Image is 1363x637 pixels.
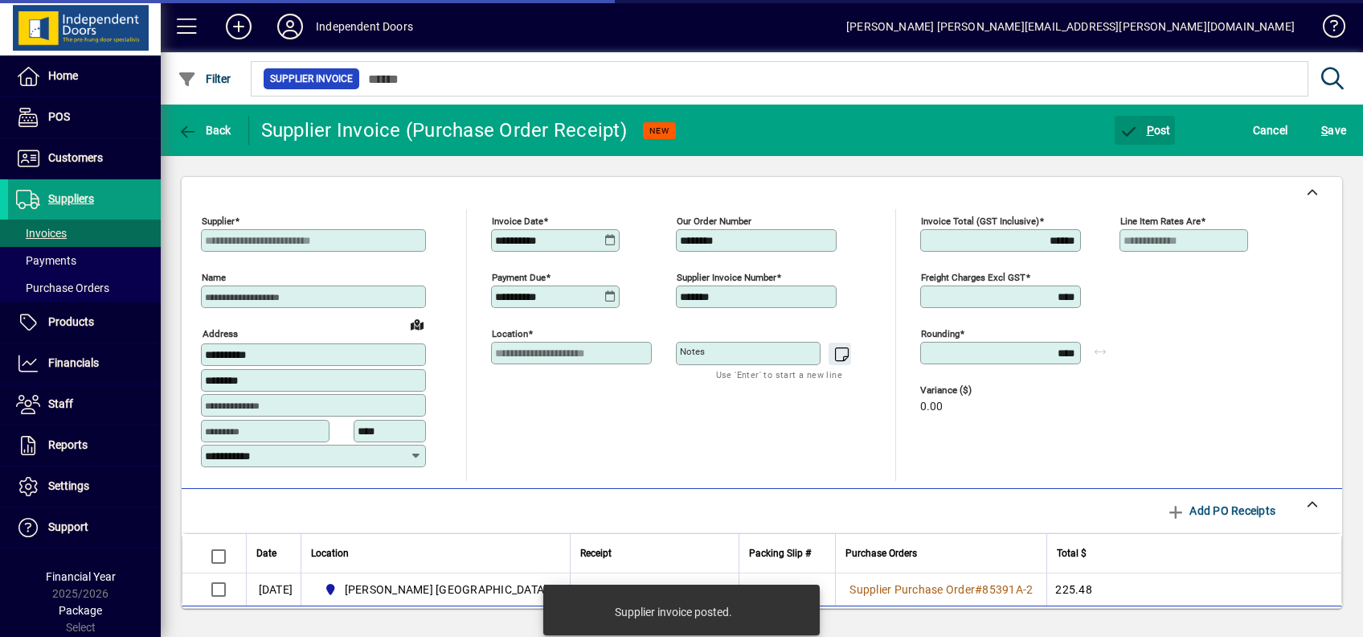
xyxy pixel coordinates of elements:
[1249,116,1292,145] button: Cancel
[921,216,1039,227] mat-label: Invoice Total (GST inclusive)
[178,124,231,137] span: Back
[716,365,842,384] mat-hint: Use 'Enter' to start a new line
[8,220,161,247] a: Invoices
[975,583,982,596] span: #
[677,272,776,283] mat-label: Supplier invoice number
[1057,545,1087,562] span: Total $
[8,97,161,138] a: POS
[846,14,1295,39] div: [PERSON_NAME] [PERSON_NAME][EMAIL_ADDRESS][PERSON_NAME][DOMAIN_NAME]
[739,573,835,606] td: OR86071
[1147,124,1154,137] span: P
[16,227,67,240] span: Invoices
[345,582,548,598] span: [PERSON_NAME] [GEOGRAPHIC_DATA]
[316,14,413,39] div: Independent Doors
[174,116,235,145] button: Back
[680,346,705,357] mat-label: Notes
[1317,116,1350,145] button: Save
[492,272,546,283] mat-label: Payment due
[920,385,1017,396] span: Variance ($)
[256,545,291,562] div: Date
[317,580,554,599] span: Cromwell Central Otago
[8,425,161,466] a: Reports
[492,328,528,339] mat-label: Location
[1321,124,1328,137] span: S
[8,274,161,302] a: Purchase Orders
[1166,498,1275,524] span: Add PO Receipts
[311,545,349,562] span: Location
[920,401,943,413] span: 0.00
[844,581,1038,598] a: Supplier Purchase Order#85391A-2
[48,520,88,533] span: Support
[16,254,76,267] span: Payments
[48,110,70,123] span: POS
[174,64,235,93] button: Filter
[59,604,102,617] span: Package
[48,192,94,205] span: Suppliers
[749,545,811,562] span: Packing Slip #
[264,12,316,41] button: Profile
[48,151,103,164] span: Customers
[1115,116,1175,145] button: Post
[982,583,1033,596] span: 85391A-2
[921,272,1025,283] mat-label: Freight charges excl GST
[921,328,960,339] mat-label: Rounding
[213,12,264,41] button: Add
[8,384,161,425] a: Staff
[677,216,751,227] mat-label: Our order number
[202,272,226,283] mat-label: Name
[256,545,276,562] span: Date
[492,216,543,227] mat-label: Invoice date
[1160,496,1282,525] button: Add PO Receipts
[1253,117,1288,143] span: Cancel
[1119,124,1171,137] span: ost
[46,570,116,583] span: Financial Year
[1120,216,1201,227] mat-label: Line item rates are
[1311,3,1343,55] a: Knowledge Base
[8,138,161,179] a: Customers
[849,583,975,596] span: Supplier Purchase Order
[8,247,161,274] a: Payments
[615,604,732,620] div: Supplier invoice posted.
[8,508,161,548] a: Support
[161,116,249,145] app-page-header-button: Back
[48,69,78,82] span: Home
[8,56,161,97] a: Home
[8,302,161,343] a: Products
[48,397,73,410] span: Staff
[404,311,430,337] a: View on map
[261,117,627,143] div: Supplier Invoice (Purchase Order Receipt)
[1046,573,1341,606] td: 225.48
[8,343,161,384] a: Financials
[48,315,94,328] span: Products
[178,72,231,85] span: Filter
[16,282,109,294] span: Purchase Orders
[270,71,353,87] span: Supplier Invoice
[202,216,235,227] mat-label: Supplier
[48,356,99,369] span: Financials
[48,438,88,451] span: Reports
[649,125,669,136] span: NEW
[845,545,917,562] span: Purchase Orders
[1321,117,1346,143] span: ave
[8,466,161,507] a: Settings
[749,545,825,562] div: Packing Slip #
[259,582,293,598] span: [DATE]
[580,545,612,562] span: Receipt
[1057,545,1321,562] div: Total $
[48,479,89,492] span: Settings
[580,545,729,562] div: Receipt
